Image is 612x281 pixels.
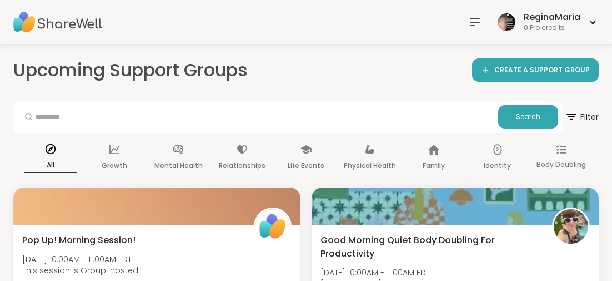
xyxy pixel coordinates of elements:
p: Mental Health [154,159,203,172]
p: Body Doubling [536,158,586,171]
span: CREATE A SUPPORT GROUP [494,66,590,75]
span: [DATE] 10:00AM - 11:00AM EDT [320,267,430,278]
p: Growth [102,159,127,172]
img: ShareWell [255,209,290,244]
span: Good Morning Quiet Body Doubling For Productivity [320,234,540,260]
span: [DATE] 10:00AM - 11:00AM EDT [22,254,138,265]
p: All [24,159,77,173]
div: ReginaMaria [524,11,580,23]
img: Adrienne_QueenOfTheDawn [554,209,588,244]
button: Search [498,105,558,129]
h2: Upcoming Support Groups [13,58,248,83]
span: This session is Group-hosted [22,265,138,276]
p: Family [423,159,445,172]
span: Filter [565,103,599,130]
p: Relationships [219,159,265,172]
img: ReginaMaria [498,13,515,31]
img: ShareWell Nav Logo [13,3,102,42]
a: CREATE A SUPPORT GROUP [472,58,599,82]
span: Search [516,112,540,122]
p: Identity [484,159,511,172]
p: Life Events [288,159,324,172]
span: Pop Up! Morning Session! [22,234,136,247]
p: Physical Health [344,159,396,172]
div: 0 Pro credits [524,23,580,33]
button: Filter [565,101,599,133]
